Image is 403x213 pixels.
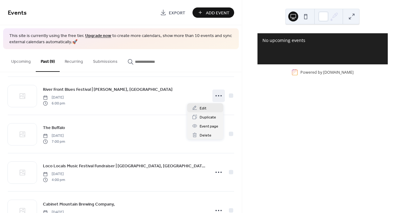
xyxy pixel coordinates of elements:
span: Events [8,7,27,19]
span: Export [169,10,185,16]
button: Recurring [60,49,88,71]
span: [DATE] [43,133,65,139]
span: Loco Locals Music Festival Fundraiser | [GEOGRAPHIC_DATA], [GEOGRAPHIC_DATA] [43,163,206,169]
span: 6:00 pm [43,100,65,106]
span: 7:00 pm [43,139,65,144]
span: 4:00 pm [43,177,65,183]
span: Delete [200,132,211,139]
button: Upcoming [6,49,36,71]
a: Cabinet Mountain Brewing Company, [43,201,115,208]
span: Duplicate [200,114,216,121]
span: Cabinet Mountain Brewing Company, [43,201,115,208]
div: Powered by [300,70,354,75]
span: Edit [200,105,206,112]
a: Loco Locals Music Festival Fundraiser | [GEOGRAPHIC_DATA], [GEOGRAPHIC_DATA] [43,162,206,169]
a: [DOMAIN_NAME] [323,70,354,75]
span: This site is currently using the free tier. to create more calendars, show more than 10 events an... [9,33,233,45]
a: Export [155,7,190,18]
button: Submissions [88,49,123,71]
button: Past (9) [36,49,60,72]
div: No upcoming events [262,37,383,44]
span: Add Event [206,10,229,16]
a: River Front Blues Festival | [PERSON_NAME], [GEOGRAPHIC_DATA] [43,86,173,93]
a: The Buffalo [43,124,65,131]
a: Upgrade now [85,32,111,40]
button: Add Event [192,7,234,18]
span: [DATE] [43,95,65,100]
span: [DATE] [43,171,65,177]
span: The Buffalo [43,125,65,131]
span: Event page [200,123,218,130]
